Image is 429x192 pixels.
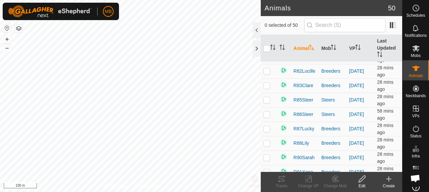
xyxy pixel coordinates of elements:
span: Mobs [411,54,421,58]
span: VPs [412,114,419,118]
span: R87Lucky [294,125,314,132]
a: [DATE] [349,140,364,146]
span: 26 Sept 2025, 11:03 am [377,94,393,106]
span: Neckbands [406,94,426,98]
a: [DATE] [349,169,364,175]
a: Contact Us [137,183,157,189]
th: Last Updated [374,35,402,62]
span: 26 Sept 2025, 11:02 am [377,123,393,135]
span: 0 selected of 50 [265,22,304,29]
span: 50 [388,3,395,13]
div: Breeders [321,82,344,89]
div: Breeders [321,68,344,75]
a: [DATE] [349,83,364,88]
span: Schedules [406,13,425,17]
p-sorticon: Activate to sort [280,46,285,51]
p-sorticon: Activate to sort [270,46,275,51]
div: Change VP [295,183,322,189]
span: 26 Sept 2025, 10:33 am [377,108,393,121]
span: 26 Sept 2025, 11:03 am [377,151,393,164]
span: Infra [412,154,420,158]
span: 26 Sept 2025, 11:03 am [377,79,393,92]
input: Search (S) [304,18,385,32]
div: Create [375,183,402,189]
div: Tracks [268,183,295,189]
img: returning on [280,66,288,74]
span: 26 Sept 2025, 11:03 am [377,65,393,77]
div: Breeders [321,140,344,147]
div: Steers [321,97,344,104]
a: [DATE] [349,97,364,103]
p-sorticon: Activate to sort [355,46,361,51]
div: Change Mob [322,183,349,189]
span: 26 Sept 2025, 11:03 am [377,51,393,63]
img: returning on [280,81,288,89]
a: [DATE] [349,68,364,74]
img: returning on [280,138,288,146]
img: returning on [280,167,288,175]
button: + [3,35,11,43]
a: Privacy Policy [104,183,129,189]
span: Heatmap [408,174,424,178]
p-sorticon: Activate to sort [377,53,382,58]
a: [DATE] [349,155,364,160]
button: – [3,44,11,52]
img: returning on [280,110,288,118]
img: returning on [280,153,288,161]
div: Open chat [406,169,424,187]
th: Animal [291,35,319,62]
span: R83Clare [294,82,313,89]
button: Map Layers [15,24,23,33]
span: Animals [409,74,423,78]
div: Breeders [321,169,344,176]
p-sorticon: Activate to sort [331,46,336,51]
span: R85Steer [294,97,313,104]
a: [DATE] [349,112,364,117]
span: R82Lucille [294,68,315,75]
span: R88Lily [294,140,309,147]
span: 26 Sept 2025, 11:03 am [377,137,393,149]
img: Gallagher Logo [8,5,92,17]
img: returning on [280,95,288,103]
span: MB [105,8,112,15]
th: VP [347,35,374,62]
span: Status [410,134,421,138]
div: Steers [321,111,344,118]
span: R86Steer [294,111,313,118]
img: returning on [280,124,288,132]
th: Mob [319,35,347,62]
span: R90Sarah [294,154,315,161]
span: 26 Sept 2025, 11:03 am [377,166,393,178]
span: R91Xena [294,169,313,176]
button: Reset Map [3,24,11,32]
h2: Animals [265,4,388,12]
div: Breeders [321,154,344,161]
span: Notifications [405,34,427,38]
a: [DATE] [349,126,364,131]
div: Breeders [321,125,344,132]
p-sorticon: Activate to sort [309,46,314,51]
div: Edit [349,183,375,189]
